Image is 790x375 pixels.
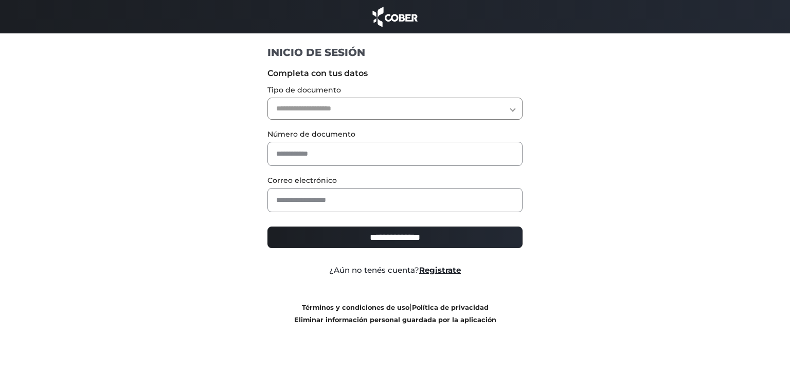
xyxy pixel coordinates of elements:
div: | [260,301,531,326]
div: ¿Aún no tenés cuenta? [260,265,531,276]
h1: INICIO DE SESIÓN [267,46,523,59]
label: Completa con tus datos [267,67,523,80]
a: Política de privacidad [412,304,489,311]
label: Número de documento [267,129,523,140]
label: Tipo de documento [267,85,523,96]
a: Registrate [419,265,461,275]
a: Términos y condiciones de uso [302,304,409,311]
img: cober_marca.png [370,5,420,28]
label: Correo electrónico [267,175,523,186]
a: Eliminar información personal guardada por la aplicación [294,316,496,324]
